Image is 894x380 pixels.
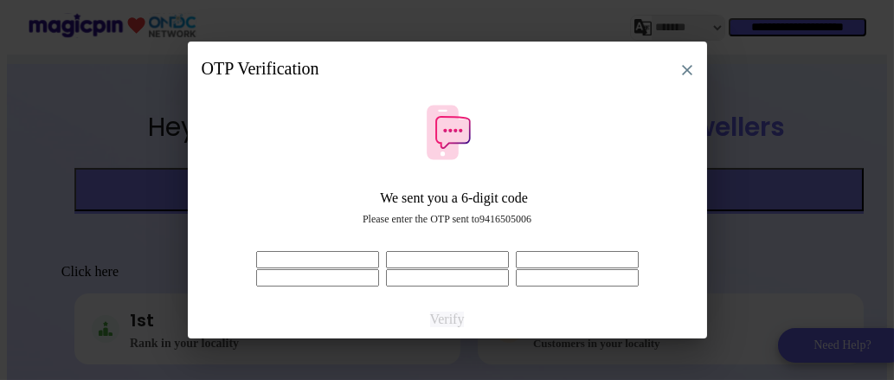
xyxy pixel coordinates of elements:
[430,312,465,327] a: Verify
[202,59,319,79] div: OTP Verification
[202,213,693,226] div: Please enter the OTP sent to 9416505006
[682,65,692,75] img: 8zTxi7IzMsfkYqyYgBgfvSHvmzQA9juT1O3mhMgBDT8p5s20zMZ2JbefE1IEBlkXHwa7wAFxGwdILBLhkAAAAASUVORK5CYII=
[418,103,477,162] img: otpMessageIcon.11fa9bf9.svg
[215,190,693,206] div: We sent you a 6-digit code
[672,55,703,86] button: close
